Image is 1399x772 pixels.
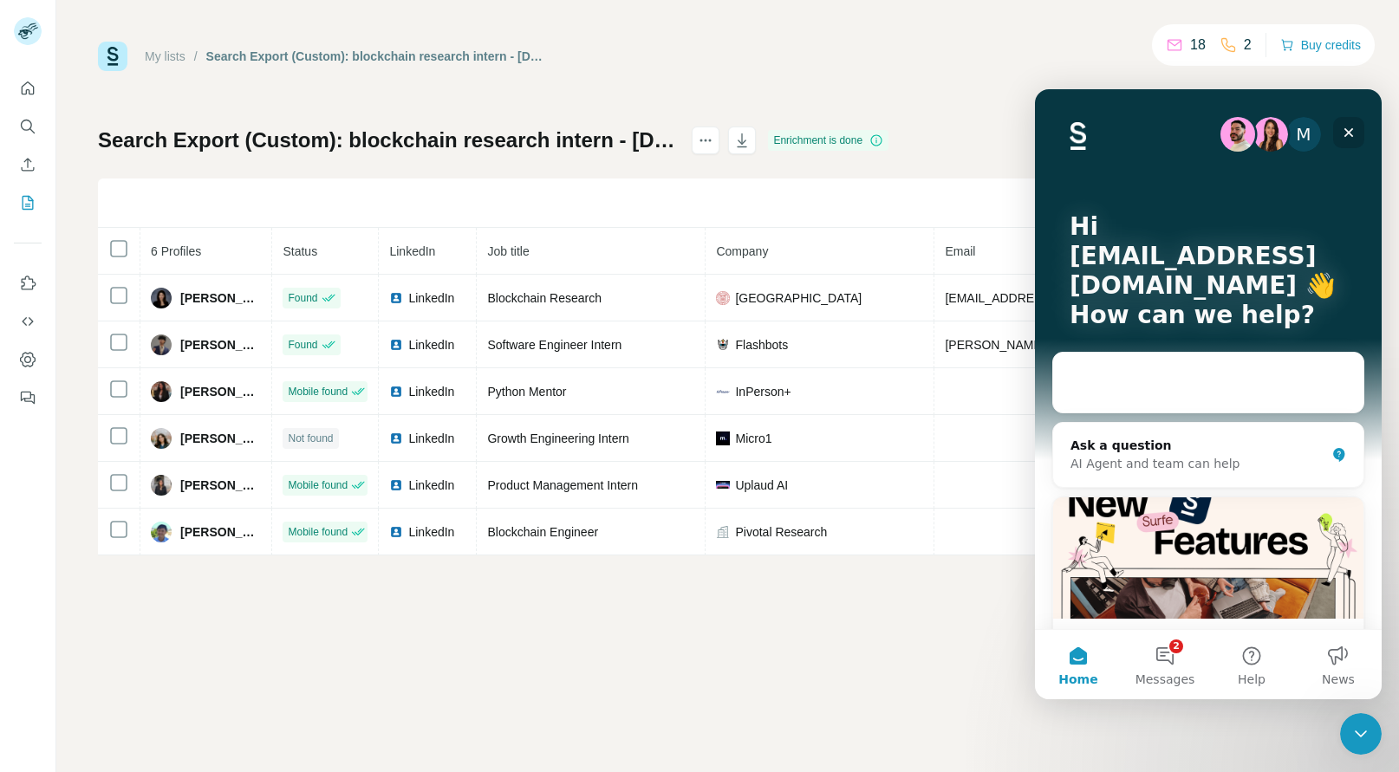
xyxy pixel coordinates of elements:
[14,306,42,337] button: Use Surfe API
[151,522,172,542] img: Avatar
[408,430,454,447] span: LinkedIn
[1190,35,1206,55] p: 18
[1340,713,1382,755] iframe: Intercom live chat
[389,525,403,539] img: LinkedIn logo
[487,525,598,539] span: Blockchain Engineer
[101,584,160,596] span: Messages
[1244,35,1252,55] p: 2
[1035,89,1382,699] iframe: Intercom live chat
[287,584,320,596] span: News
[288,477,348,493] span: Mobile found
[735,523,827,541] span: Pivotal Research
[389,244,435,258] span: LinkedIn
[17,407,329,627] div: New Surfe features!
[487,385,566,399] span: Python Mentor
[98,127,676,154] h1: Search Export (Custom): blockchain research intern - [DATE] 09:22
[151,288,172,308] img: Avatar
[288,290,317,306] span: Found
[389,338,403,352] img: LinkedIn logo
[735,430,771,447] span: Micro1
[408,523,454,541] span: LinkedIn
[151,428,172,449] img: Avatar
[173,541,260,610] button: Help
[260,541,347,610] button: News
[288,384,348,399] span: Mobile found
[487,291,602,305] span: Blockchain Research
[716,385,730,399] img: company-logo
[14,187,42,218] button: My lists
[1280,33,1361,57] button: Buy credits
[735,477,788,494] span: Uplaud AI
[151,244,201,258] span: 6 Profiles
[487,478,638,492] span: Product Management Intern
[487,338,621,352] span: Software Engineer Intern
[945,291,1150,305] span: [EMAIL_ADDRESS][DOMAIN_NAME]
[145,49,185,63] a: My lists
[389,291,403,305] img: LinkedIn logo
[389,478,403,492] img: LinkedIn logo
[180,289,261,307] span: [PERSON_NAME]
[151,381,172,402] img: Avatar
[194,48,198,65] li: /
[716,338,730,352] img: company-logo
[408,477,454,494] span: LinkedIn
[288,431,333,446] span: Not found
[487,244,529,258] span: Job title
[14,111,42,142] button: Search
[151,334,172,355] img: Avatar
[283,244,317,258] span: Status
[180,383,261,400] span: [PERSON_NAME]
[180,430,261,447] span: [PERSON_NAME]
[716,431,730,445] img: company-logo
[206,48,550,65] div: Search Export (Custom): blockchain research intern - [DATE] 09:22
[14,149,42,180] button: Enrich CSV
[14,344,42,375] button: Dashboard
[203,584,231,596] span: Help
[735,383,791,400] span: InPerson+
[692,127,719,154] button: actions
[945,338,1250,352] span: [PERSON_NAME][EMAIL_ADDRESS][DOMAIN_NAME]
[389,431,403,445] img: LinkedIn logo
[14,73,42,104] button: Quick start
[180,336,261,354] span: [PERSON_NAME]
[151,475,172,496] img: Avatar
[298,28,329,59] div: Close
[14,382,42,413] button: Feedback
[408,289,454,307] span: LinkedIn
[735,336,788,354] span: Flashbots
[716,291,730,305] img: company-logo
[408,336,454,354] span: LinkedIn
[98,42,127,71] img: Surfe Logo
[87,541,173,610] button: Messages
[716,481,730,488] img: company-logo
[18,408,329,529] img: New Surfe features!
[288,337,317,353] span: Found
[14,17,42,45] img: Avatar
[945,244,975,258] span: Email
[288,524,348,540] span: Mobile found
[180,477,261,494] span: [PERSON_NAME]
[389,385,403,399] img: LinkedIn logo
[716,244,768,258] span: Company
[14,268,42,299] button: Use Surfe on LinkedIn
[735,289,862,307] span: [GEOGRAPHIC_DATA]
[408,383,454,400] span: LinkedIn
[487,431,628,445] span: Growth Engineering Intern
[180,523,261,541] span: [PERSON_NAME]
[23,584,62,596] span: Home
[768,130,888,151] div: Enrichment is done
